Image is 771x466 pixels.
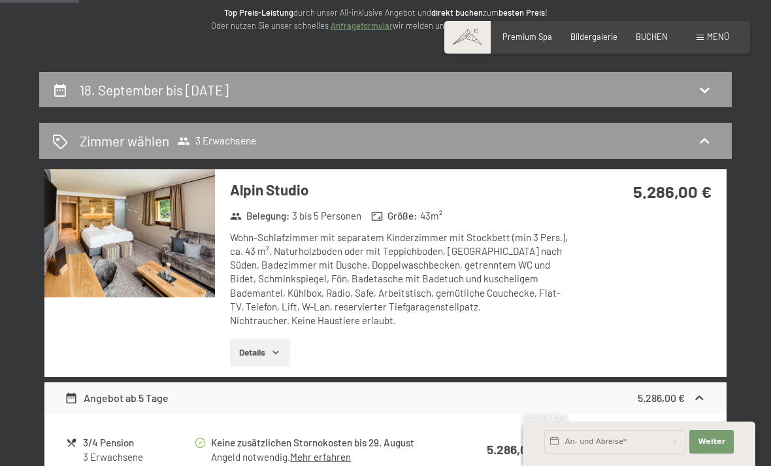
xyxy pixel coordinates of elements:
p: durch unser All-inklusive Angebot und zum ! Oder nutzen Sie unser schnelles wir melden uns gleich... [124,6,647,33]
strong: 5.286,00 € [633,181,712,201]
button: Details [230,339,289,367]
a: Bildergalerie [570,31,617,42]
strong: Größe : [371,209,417,223]
div: Keine zusätzlichen Stornokosten bis 29. August [211,435,448,450]
span: 3 bis 5 Personen [292,209,361,223]
span: Schnellanfrage [523,414,568,422]
div: Angebot ab 5 Tage5.286,00 € [44,382,727,414]
h3: Alpin Studio [230,180,573,200]
span: 3 Erwachsene [177,135,256,148]
div: Angeld notwendig. [211,450,448,464]
div: Wohn-Schlafzimmer mit separatem Kinderzimmer mit Stockbett (min 3 Pers.), ca. 43 m², Naturholzbod... [230,231,573,328]
strong: 5.286,00 € [638,391,685,404]
span: Weiter [698,437,725,447]
div: 3 Erwachsene [83,450,193,464]
button: Weiter [689,430,734,454]
span: Menü [707,31,729,42]
div: 3/4 Pension [83,435,193,450]
strong: direkt buchen [431,7,483,18]
strong: 5.286,00 € [487,442,545,457]
div: Angebot ab 5 Tage [65,390,169,406]
img: mss_renderimg.php [44,169,215,297]
strong: besten Preis [499,7,545,18]
strong: Belegung : [230,209,289,223]
h2: Zimmer wählen [80,131,169,150]
h2: 18. September bis [DATE] [80,82,229,98]
strong: Top Preis-Leistung [224,7,293,18]
span: 43 m² [420,209,442,223]
a: Premium Spa [502,31,552,42]
a: Mehr erfahren [290,451,351,463]
a: Anfrageformular [331,20,393,31]
a: BUCHEN [636,31,668,42]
